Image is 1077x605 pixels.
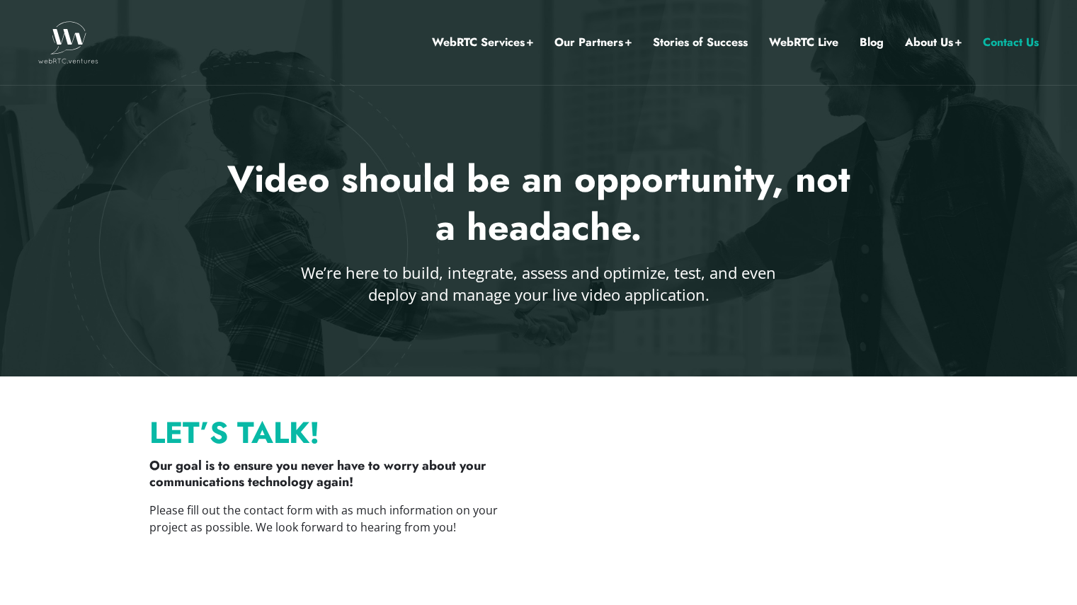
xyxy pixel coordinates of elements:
[553,422,928,529] iframe: Form 1
[860,33,884,52] a: Blog
[554,33,632,52] a: Our Partners
[432,33,533,52] a: WebRTC Services
[653,33,748,52] a: Stories of Success
[149,458,525,491] p: Our goal is to ensure you never have to worry about your communications technology again!
[983,33,1039,52] a: Contact Us
[38,21,98,64] img: WebRTC.ventures
[905,33,962,52] a: About Us
[219,156,859,251] h2: Video should be an opportunity, not a headache.
[769,33,838,52] a: WebRTC Live
[149,502,525,536] p: Please fill out the contact form with as much information on your project as possible. We look fo...
[149,422,525,444] p: Let’s Talk!
[299,262,779,306] p: We’re here to build, integrate, assess and optimize, test, and even deploy and manage your live v...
